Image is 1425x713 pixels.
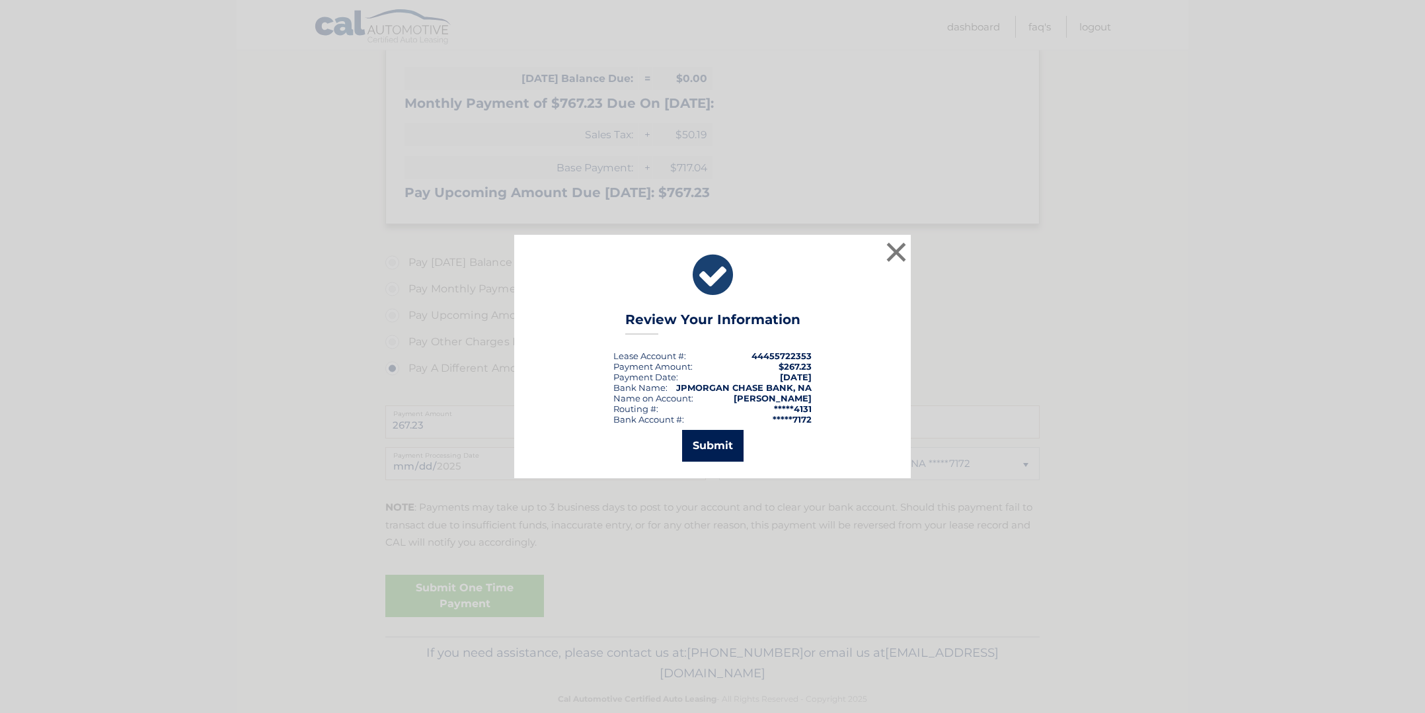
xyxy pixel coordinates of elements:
button: Submit [682,430,744,462]
strong: 44455722353 [751,351,812,361]
span: [DATE] [780,372,812,382]
span: $267.23 [779,361,812,372]
div: Name on Account: [613,393,693,403]
strong: [PERSON_NAME] [734,393,812,403]
div: : [613,372,678,382]
div: Payment Amount: [613,361,693,372]
button: × [883,239,909,265]
h3: Review Your Information [625,312,800,335]
span: Payment Date [613,372,676,382]
div: Bank Account #: [613,414,684,425]
div: Lease Account #: [613,351,686,361]
strong: JPMORGAN CHASE BANK, NA [676,382,812,393]
div: Bank Name: [613,382,668,393]
div: Routing #: [613,403,658,414]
